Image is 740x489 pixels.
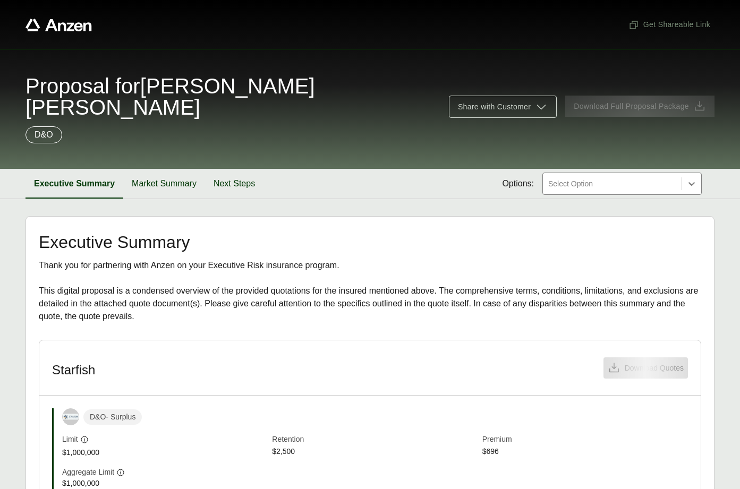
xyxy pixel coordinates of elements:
a: Anzen website [25,19,92,31]
span: $1,000,000 [62,478,268,489]
span: Share with Customer [458,101,531,113]
button: Share with Customer [449,96,557,118]
span: Premium [482,434,688,446]
button: Executive Summary [25,169,123,199]
span: Options: [502,177,534,190]
div: Thank you for partnering with Anzen on your Executive Risk insurance program. This digital propos... [39,259,701,323]
img: Starfish Specialty Insurance [63,414,79,419]
button: Market Summary [123,169,205,199]
span: Proposal for [PERSON_NAME] [PERSON_NAME] [25,75,436,118]
span: Download Full Proposal Package [574,101,689,112]
span: D&O - Surplus [83,409,142,425]
span: Get Shareable Link [628,19,710,30]
h2: Executive Summary [39,234,701,251]
p: D&O [35,128,53,141]
span: $696 [482,446,688,458]
span: Limit [62,434,78,445]
button: Next Steps [205,169,263,199]
span: $2,500 [272,446,478,458]
span: Retention [272,434,478,446]
h3: Starfish [52,362,95,378]
button: Get Shareable Link [624,15,715,35]
span: $1,000,000 [62,447,268,458]
span: Aggregate Limit [62,467,114,478]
